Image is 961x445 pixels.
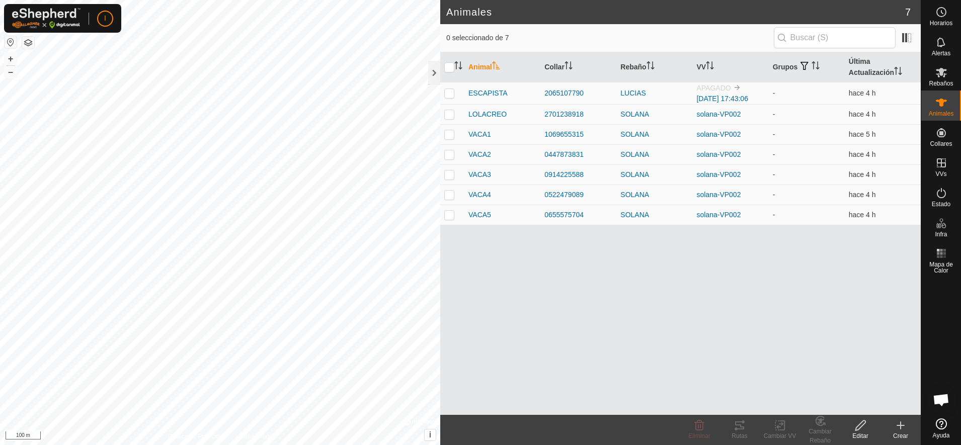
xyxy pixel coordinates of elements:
span: Alertas [932,50,950,56]
span: VACA3 [468,169,491,180]
span: 10 oct 2025, 11:02 [849,191,876,199]
div: 0914225588 [544,169,612,180]
button: i [425,429,436,440]
div: 2701238918 [544,109,612,120]
th: Grupos [769,52,845,82]
div: Cambiar VV [760,431,800,440]
div: SOLANA [620,169,688,180]
span: LOLACREO [468,109,507,120]
span: Rebaños [929,80,953,86]
span: APAGADO [696,84,731,92]
div: 2065107790 [544,88,612,99]
span: 10 oct 2025, 11:02 [849,170,876,179]
input: Buscar (S) [774,27,896,48]
span: Mapa de Calor [924,261,958,274]
span: Animales [929,111,953,117]
div: Cambiar Rebaño [800,427,840,445]
p-sorticon: Activar para ordenar [706,63,714,71]
td: - [769,185,845,205]
th: Última Actualización [845,52,921,82]
span: VACA1 [468,129,491,140]
div: SOLANA [620,190,688,200]
span: Eliminar [688,432,710,439]
span: ESCAPISTA [468,88,508,99]
div: SOLANA [620,129,688,140]
p-sorticon: Activar para ordenar [565,63,573,71]
th: Animal [464,52,540,82]
div: LUCIAS [620,88,688,99]
span: Infra [935,231,947,237]
button: Restablecer Mapa [5,36,17,48]
span: VACA5 [468,210,491,220]
p-sorticon: Activar para ordenar [812,63,820,71]
span: VACA4 [468,190,491,200]
div: 1069655315 [544,129,612,140]
img: Logo Gallagher [12,8,81,29]
div: SOLANA [620,149,688,160]
span: i [429,430,431,439]
button: + [5,53,17,65]
button: – [5,66,17,78]
td: - [769,164,845,185]
a: solana-VP002 [696,150,741,158]
a: Ayuda [921,414,961,442]
th: VV [692,52,768,82]
th: Rebaño [616,52,692,82]
span: Collares [930,141,952,147]
span: Estado [932,201,950,207]
div: Rutas [719,431,760,440]
span: 0 seleccionado de 7 [446,33,774,43]
p-sorticon: Activar para ordenar [647,63,655,71]
a: solana-VP002 [696,110,741,118]
a: solana-VP002 [696,170,741,179]
span: 7 [905,5,911,20]
p-sorticon: Activar para ordenar [454,63,462,71]
div: Crear [880,431,921,440]
a: solana-VP002 [696,191,741,199]
span: 10 oct 2025, 11:04 [849,89,876,97]
span: Ayuda [933,432,950,438]
span: VACA2 [468,149,491,160]
img: hasta [733,83,741,92]
span: I [104,13,106,24]
button: Capas del Mapa [22,37,34,49]
div: Editar [840,431,880,440]
a: Política de Privacidad [168,432,226,441]
td: - [769,124,845,144]
a: solana-VP002 [696,211,741,219]
p-sorticon: Activar para ordenar [492,63,500,71]
div: 0447873831 [544,149,612,160]
div: SOLANA [620,210,688,220]
span: Horarios [930,20,952,26]
span: 10 oct 2025, 10:02 [849,130,876,138]
a: Contáctenos [238,432,272,441]
div: Chat abierto [926,385,956,415]
a: [DATE] 17:43:06 [696,95,748,103]
span: 10 oct 2025, 11:02 [849,150,876,158]
td: - [769,104,845,124]
td: - [769,82,845,104]
td: - [769,144,845,164]
div: 0522479089 [544,190,612,200]
span: 10 oct 2025, 11:02 [849,110,876,118]
a: solana-VP002 [696,130,741,138]
p-sorticon: Activar para ordenar [894,68,902,76]
td: - [769,205,845,225]
th: Collar [540,52,616,82]
span: VVs [935,171,946,177]
div: SOLANA [620,109,688,120]
div: 0655575704 [544,210,612,220]
span: 10 oct 2025, 11:02 [849,211,876,219]
h2: Animales [446,6,905,18]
